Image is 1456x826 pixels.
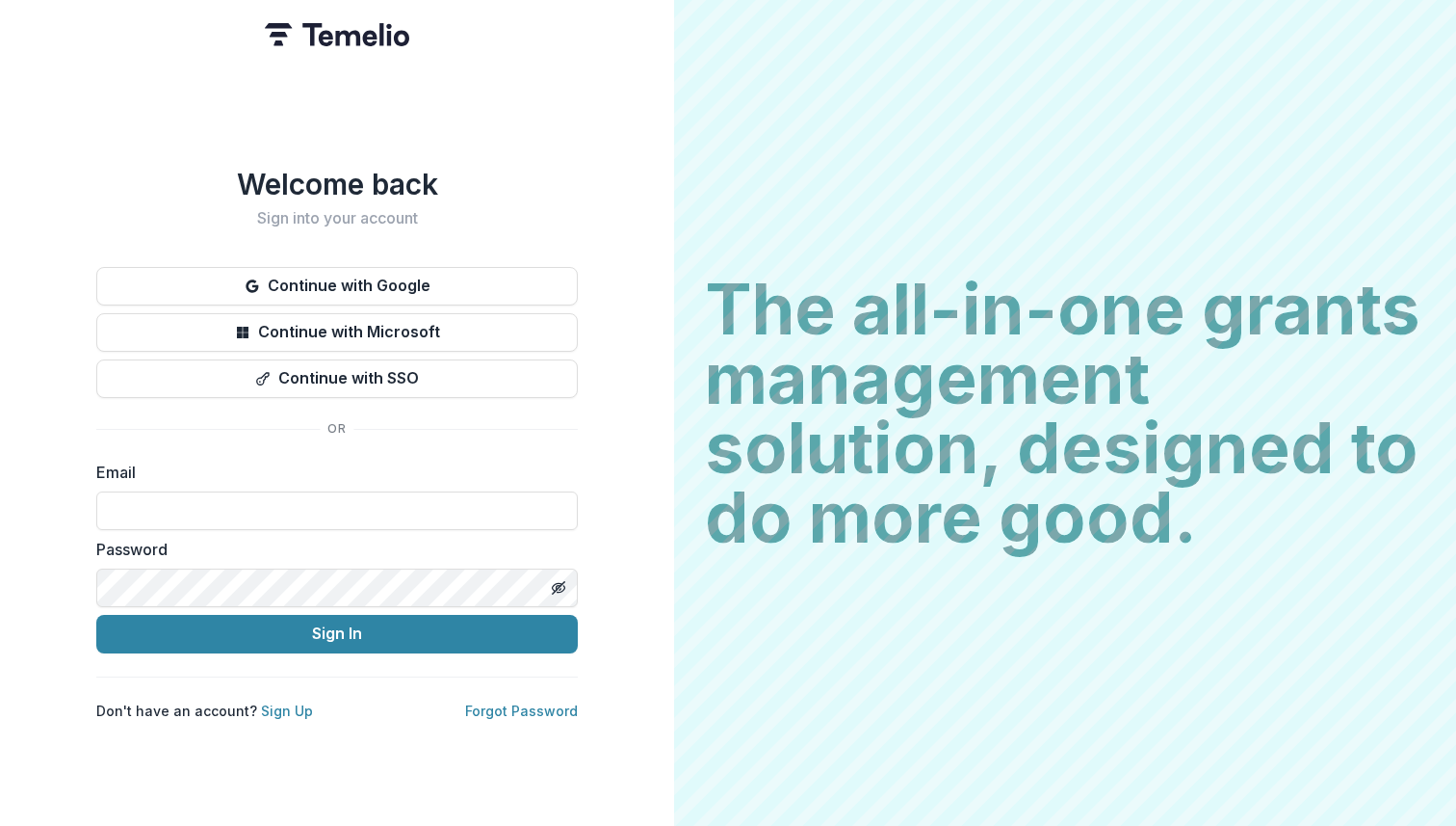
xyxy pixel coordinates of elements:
a: Sign Up [261,703,313,719]
h2: Sign into your account [96,209,578,227]
button: Continue with SSO [96,360,578,398]
h1: Welcome back [96,167,578,201]
img: Temelio [265,23,409,46]
p: Don't have an account? [96,701,313,721]
label: Email [96,461,566,484]
a: Forgot Password [465,703,578,719]
label: Password [96,538,566,561]
button: Continue with Google [96,267,578,306]
button: Continue with Microsoft [96,313,578,352]
button: Sign In [96,615,578,653]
